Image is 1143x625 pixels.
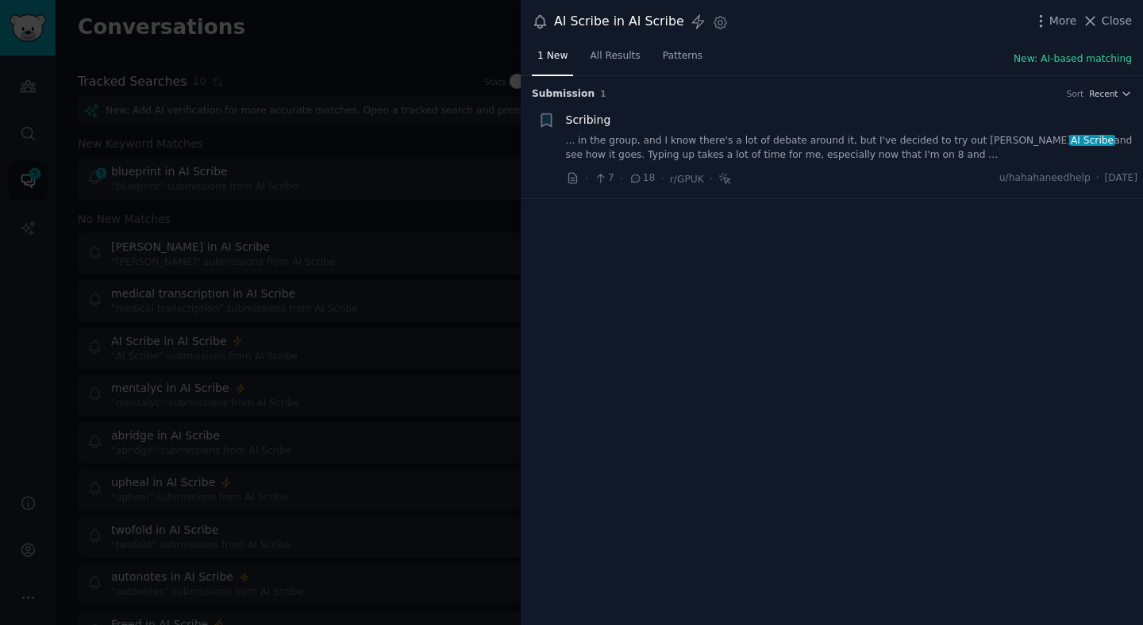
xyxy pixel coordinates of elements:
[1033,13,1077,29] button: More
[566,134,1138,162] a: ... in the group, and I know there's a lot of debate around it, but I've decided to try out [PERS...
[1089,88,1132,99] button: Recent
[594,171,614,186] span: 7
[1049,13,1077,29] span: More
[585,171,588,187] span: ·
[657,44,708,76] a: Patterns
[1096,171,1099,186] span: ·
[1067,88,1084,99] div: Sort
[660,171,664,187] span: ·
[537,49,568,63] span: 1 New
[710,171,713,187] span: ·
[566,112,611,128] a: Scribing
[629,171,655,186] span: 18
[1089,88,1118,99] span: Recent
[620,171,623,187] span: ·
[600,89,606,98] span: 1
[590,49,640,63] span: All Results
[999,171,1091,186] span: u/hahahaneedhelp
[532,44,573,76] a: 1 New
[532,87,595,102] span: Submission
[1069,135,1115,146] span: AI Scribe
[584,44,645,76] a: All Results
[1082,13,1132,29] button: Close
[1105,171,1137,186] span: [DATE]
[663,49,702,63] span: Patterns
[1014,52,1132,67] button: New: AI-based matching
[1102,13,1132,29] span: Close
[670,174,704,185] span: r/GPUK
[554,12,684,32] div: AI Scribe in AI Scribe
